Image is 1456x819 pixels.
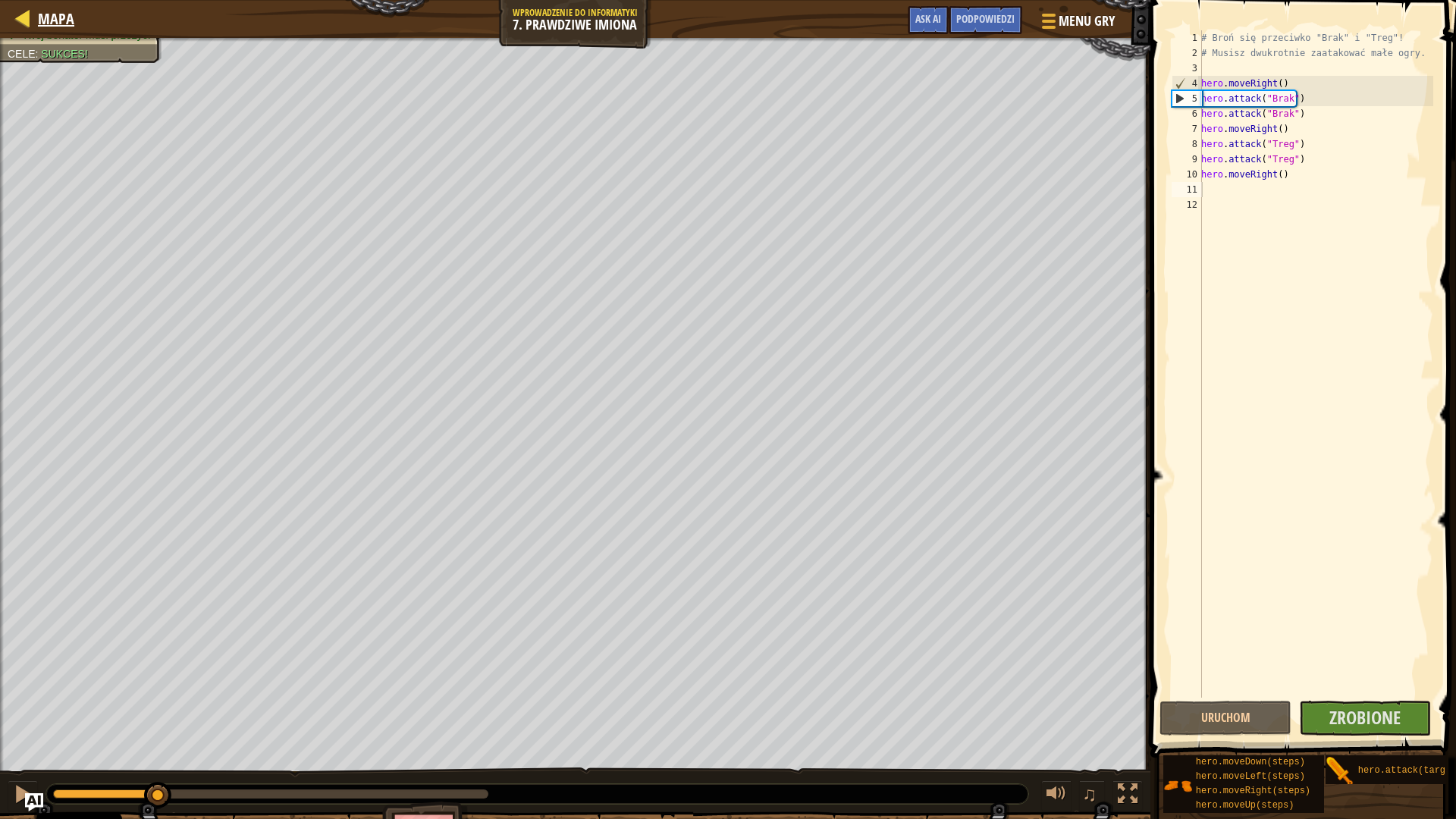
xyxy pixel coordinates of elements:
[1172,167,1202,182] div: 10
[1299,701,1431,736] button: Zrobione
[1172,91,1202,106] div: 5
[1196,800,1294,811] span: hero.moveUp(steps)
[1172,30,1202,45] div: 1
[1326,757,1354,786] img: portrait.png
[1329,705,1401,730] span: Zrobione
[1159,701,1291,736] button: Uruchom
[956,11,1015,26] span: Podpowiedzi
[1172,121,1202,136] div: 7
[1196,771,1305,782] span: hero.moveLeft(steps)
[1059,11,1115,31] span: Menu gry
[8,780,38,811] button: Ctrl + P: Pause
[38,8,74,29] span: Mapa
[1172,136,1202,152] div: 8
[41,48,87,60] span: Sukces!
[1172,182,1202,197] div: 11
[1196,786,1310,796] span: hero.moveRight(steps)
[1172,106,1202,121] div: 6
[1172,76,1202,91] div: 4
[1163,771,1192,800] img: portrait.png
[1172,45,1202,61] div: 2
[1196,757,1305,767] span: hero.moveDown(steps)
[36,48,42,60] span: :
[1082,783,1097,805] span: ♫
[1172,197,1202,212] div: 12
[908,6,949,34] button: Ask AI
[1079,780,1105,811] button: ♫
[1172,152,1202,167] div: 9
[8,48,36,60] span: Cele
[30,8,74,29] a: Mapa
[1172,61,1202,76] div: 3
[1112,780,1143,811] button: Toggle fullscreen
[25,793,43,811] button: Ask AI
[915,11,941,26] span: Ask AI
[1030,6,1124,42] button: Menu gry
[1041,780,1072,811] button: Dopasuj głośność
